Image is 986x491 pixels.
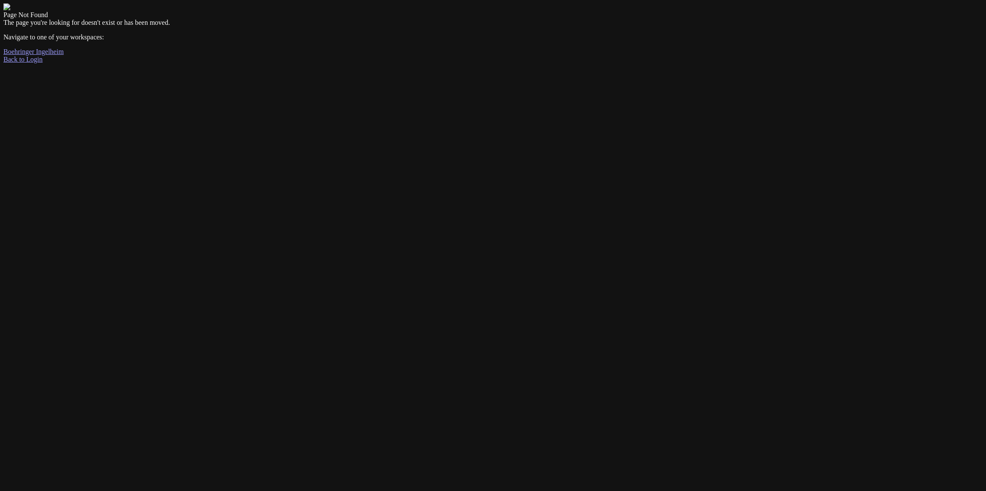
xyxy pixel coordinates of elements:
[3,33,983,41] p: Navigate to one of your workspaces:
[3,48,64,55] a: Boehringer Ingelheim
[3,3,36,11] img: Numenos
[3,56,43,63] a: Back to Login
[3,11,983,19] div: Page Not Found
[3,19,983,27] div: The page you're looking for doesn't exist or has been moved.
